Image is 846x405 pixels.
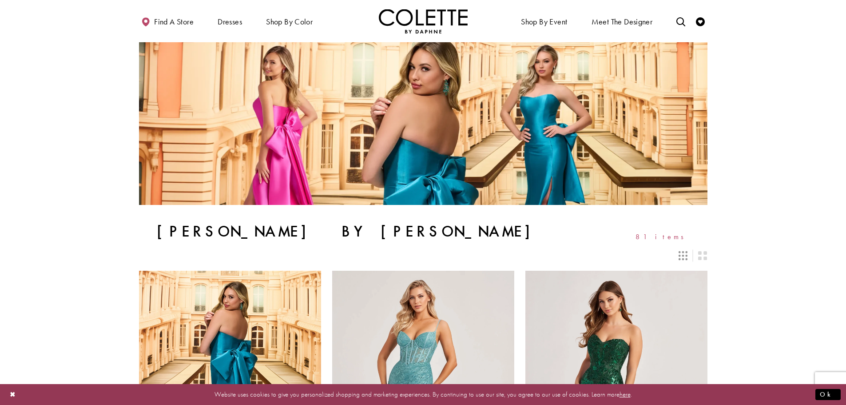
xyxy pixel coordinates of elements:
[134,246,713,265] div: Layout Controls
[519,9,569,33] span: Shop By Event
[674,9,687,33] a: Toggle search
[266,17,313,26] span: Shop by color
[379,9,468,33] a: Visit Home Page
[521,17,567,26] span: Shop By Event
[694,9,707,33] a: Check Wishlist
[620,390,631,399] a: here
[218,17,242,26] span: Dresses
[635,233,690,241] span: 81 items
[215,9,244,33] span: Dresses
[64,389,782,401] p: Website uses cookies to give you personalized shopping and marketing experiences. By continuing t...
[589,9,655,33] a: Meet the designer
[679,251,687,260] span: Switch layout to 3 columns
[698,251,707,260] span: Switch layout to 2 columns
[379,9,468,33] img: Colette by Daphne
[815,389,841,400] button: Submit Dialog
[157,223,550,241] h1: [PERSON_NAME] by [PERSON_NAME]
[154,17,194,26] span: Find a store
[5,387,20,402] button: Close Dialog
[139,9,196,33] a: Find a store
[264,9,315,33] span: Shop by color
[592,17,653,26] span: Meet the designer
